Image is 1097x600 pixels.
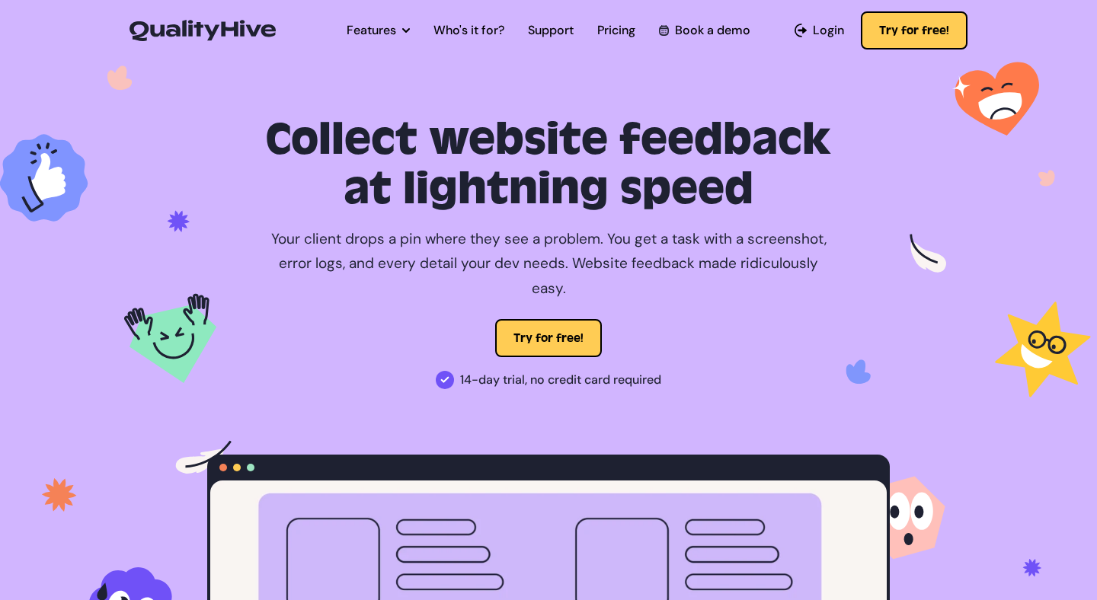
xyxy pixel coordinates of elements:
img: 14-day trial, no credit card required [436,371,454,389]
span: Login [813,21,844,40]
img: Book a QualityHive Demo [659,25,669,35]
button: Try for free! [495,319,602,357]
button: Try for free! [861,11,967,49]
h1: Collect website feedback at lightning speed [207,116,890,215]
img: QualityHive - Bug Tracking Tool [130,20,276,41]
a: Book a demo [659,21,750,40]
span: 14-day trial, no credit card required [460,368,661,392]
a: Support [528,21,574,40]
a: Who's it for? [433,21,504,40]
a: Pricing [597,21,635,40]
a: Login [795,21,844,40]
p: Your client drops a pin where they see a problem. You get a task with a screenshot, error logs, a... [263,227,834,301]
a: Features [347,21,410,40]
